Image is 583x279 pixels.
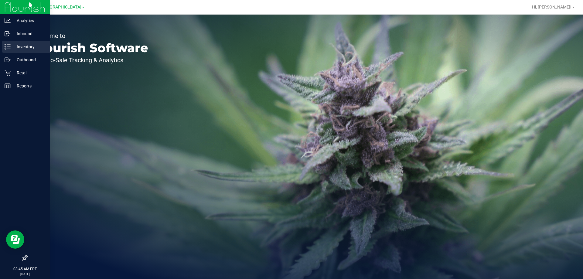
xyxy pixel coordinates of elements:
[5,83,11,89] inline-svg: Reports
[33,57,148,63] p: Seed-to-Sale Tracking & Analytics
[11,30,47,37] p: Inbound
[11,82,47,90] p: Reports
[11,56,47,63] p: Outbound
[33,42,148,54] p: Flourish Software
[5,18,11,24] inline-svg: Analytics
[5,44,11,50] inline-svg: Inventory
[40,5,81,10] span: [GEOGRAPHIC_DATA]
[33,33,148,39] p: Welcome to
[5,57,11,63] inline-svg: Outbound
[11,69,47,77] p: Retail
[6,230,24,249] iframe: Resource center
[3,272,47,276] p: [DATE]
[5,31,11,37] inline-svg: Inbound
[11,17,47,24] p: Analytics
[532,5,571,9] span: Hi, [PERSON_NAME]!
[11,43,47,50] p: Inventory
[5,70,11,76] inline-svg: Retail
[3,266,47,272] p: 08:45 AM EDT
